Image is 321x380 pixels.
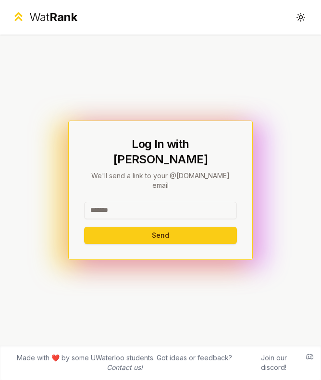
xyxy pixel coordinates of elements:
a: WatRank [12,10,77,25]
div: Wat [29,10,77,25]
h1: Log In with [PERSON_NAME] [84,136,237,167]
span: Rank [49,10,77,24]
a: Contact us! [107,363,143,371]
span: Made with ❤️ by some UWaterloo students. Got ideas or feedback? [8,353,242,372]
p: We'll send a link to your @[DOMAIN_NAME] email [84,171,237,190]
button: Send [84,227,237,244]
div: Join our discord! [249,353,298,372]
